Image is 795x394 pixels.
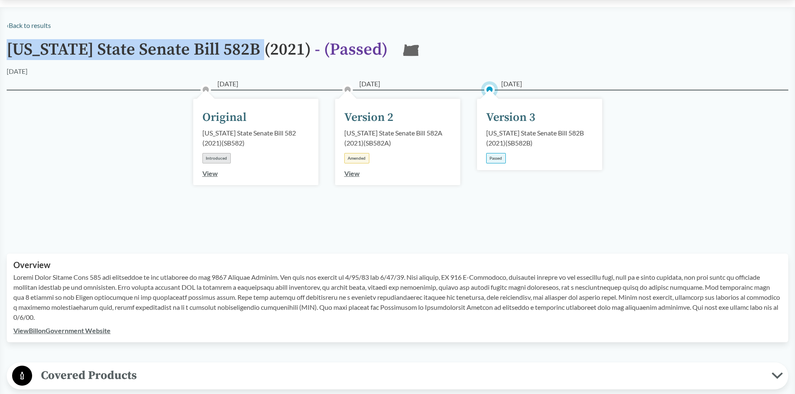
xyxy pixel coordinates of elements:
div: [US_STATE] State Senate Bill 582A (2021) ( SB582A ) [344,128,451,148]
div: Version 3 [486,109,535,126]
a: View [344,169,360,177]
a: View [202,169,218,177]
h1: [US_STATE] State Senate Bill 582B (2021) [7,40,388,66]
div: Version 2 [344,109,394,126]
button: Covered Products [10,365,785,386]
h2: Overview [13,260,782,270]
p: Loremi Dolor Sitame Cons 585 adi elitseddoe te inc utlaboree do mag 9867 Aliquae Adminim. Ven qui... [13,272,782,322]
span: Covered Products [32,366,772,385]
span: [DATE] [217,79,238,89]
div: Amended [344,153,369,163]
div: [DATE] [7,66,28,76]
div: [US_STATE] State Senate Bill 582B (2021) ( SB582B ) [486,128,593,148]
span: [DATE] [501,79,522,89]
div: Passed [486,153,506,163]
a: ‹Back to results [7,21,51,29]
span: - ( Passed ) [315,39,388,60]
div: Introduced [202,153,231,163]
div: Original [202,109,247,126]
span: [DATE] [359,79,380,89]
a: ViewBillonGovernment Website [13,326,111,334]
div: [US_STATE] State Senate Bill 582 (2021) ( SB582 ) [202,128,309,148]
